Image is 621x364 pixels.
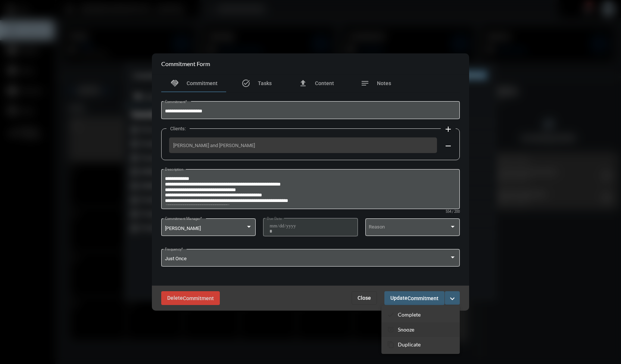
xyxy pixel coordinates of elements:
[387,341,394,348] mat-icon: content_copy
[387,326,394,333] mat-icon: snooze
[398,341,421,348] p: Duplicate
[398,311,421,318] p: Complete
[387,311,394,318] mat-icon: checkmark
[398,326,414,333] p: Snooze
